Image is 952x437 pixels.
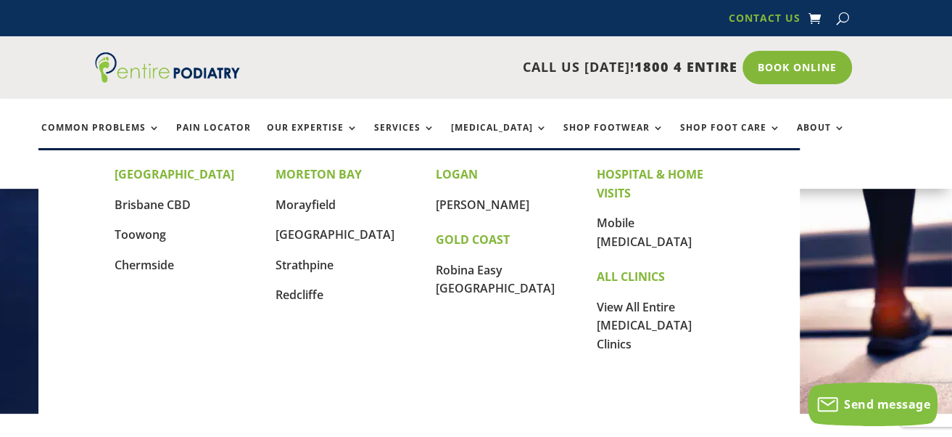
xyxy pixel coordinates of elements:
a: Robina Easy [GEOGRAPHIC_DATA] [436,262,555,297]
a: [PERSON_NAME] [436,197,529,213]
strong: ALL CLINICS [597,269,665,285]
a: Morayfield [276,197,336,213]
a: View All Entire [MEDICAL_DATA] Clinics [597,299,692,352]
a: Brisbane CBD [115,197,191,213]
img: logo (1) [95,52,240,83]
strong: HOSPITAL & HOME VISITS [597,166,703,201]
strong: LOGAN [436,166,478,182]
a: Services [374,123,435,154]
p: CALL US [DATE]! [268,58,737,77]
a: Entire Podiatry [95,71,240,86]
a: Shop Footwear [563,123,664,154]
a: About [797,123,845,154]
a: Chermside [115,257,174,273]
a: Common Problems [41,123,160,154]
a: Pain Locator [176,123,251,154]
strong: GOLD COAST [436,232,510,248]
a: Redcliffe [276,287,323,303]
span: 1800 4 ENTIRE [634,58,737,75]
span: Send message [844,396,930,412]
a: Mobile [MEDICAL_DATA] [597,215,692,250]
a: Shop Foot Care [680,123,781,154]
button: Send message [808,383,937,426]
a: Toowong [115,226,166,242]
a: Strathpine [276,257,334,273]
strong: [GEOGRAPHIC_DATA] [115,166,234,182]
a: [MEDICAL_DATA] [451,123,547,154]
a: Contact Us [729,13,800,29]
a: Book Online [742,51,852,84]
strong: MORETON BAY [276,166,362,182]
a: Our Expertise [267,123,358,154]
a: [GEOGRAPHIC_DATA] [276,226,394,242]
